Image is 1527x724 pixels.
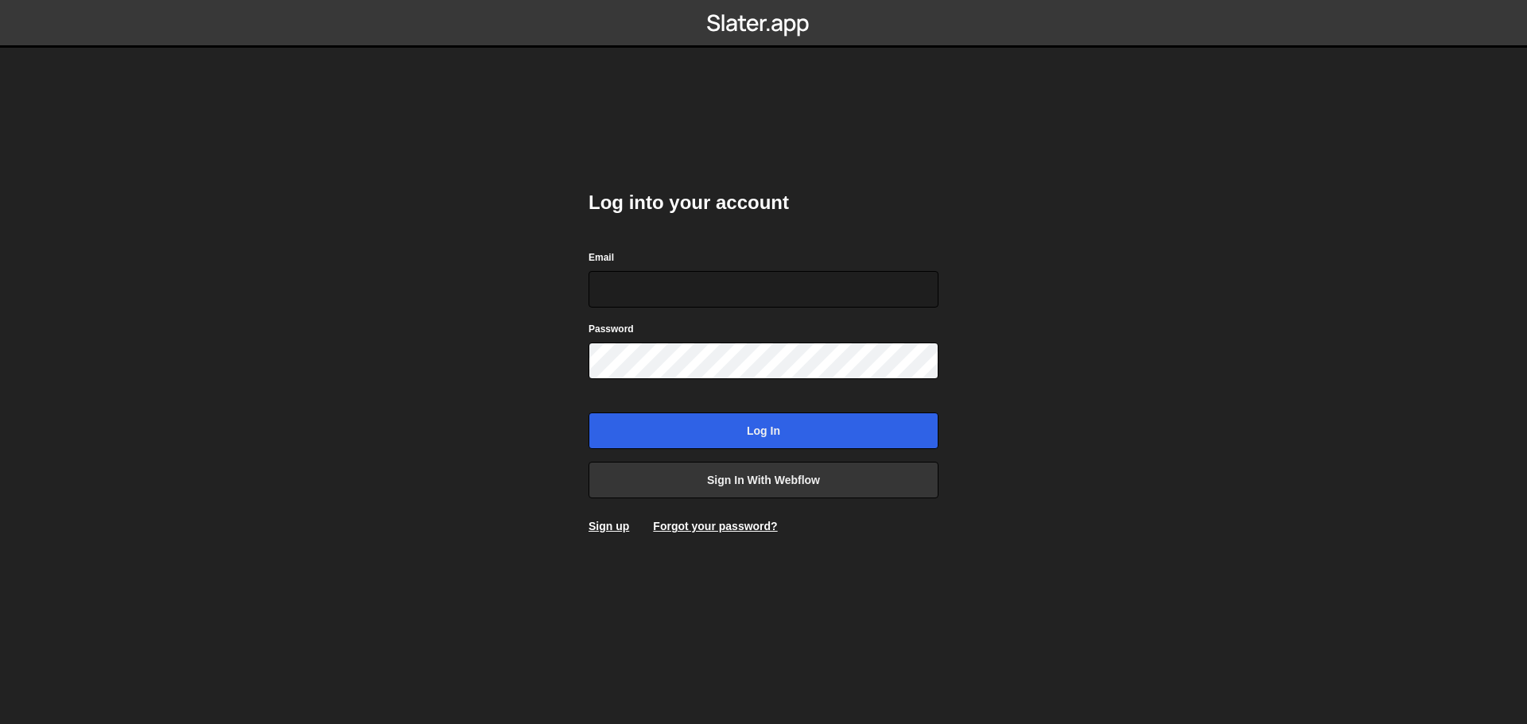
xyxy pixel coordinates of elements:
[589,321,634,337] label: Password
[589,520,629,532] a: Sign up
[589,462,938,498] a: Sign in with Webflow
[589,250,614,265] label: Email
[589,412,938,449] input: Log in
[653,520,777,532] a: Forgot your password?
[589,190,938,215] h2: Log into your account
